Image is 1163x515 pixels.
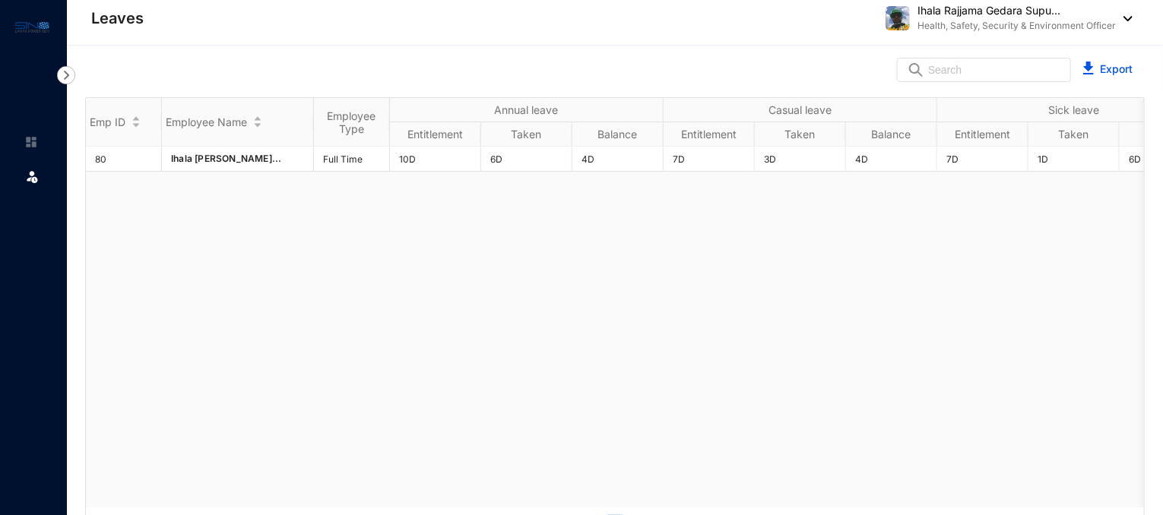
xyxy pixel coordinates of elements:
[481,122,572,147] th: Taken
[91,8,144,29] p: Leaves
[390,122,481,147] th: Entitlement
[314,147,390,172] td: Full Time
[1071,58,1145,82] button: Export
[846,122,937,147] th: Balance
[846,147,937,172] td: 4D
[1028,122,1120,147] th: Taken
[1028,147,1120,172] td: 1D
[166,115,247,128] span: Employee Name
[1116,16,1133,21] img: dropdown-black.8e83cc76930a90b1a4fdb6d089b7bf3a.svg
[171,153,281,164] span: Ihala [PERSON_NAME]...
[917,18,1116,33] p: Health, Safety, Security & Environment Officer
[572,147,664,172] td: 4D
[1083,62,1094,74] img: blue-download.5ef7b2b032fd340530a27f4ceaf19358.svg
[928,58,1061,81] input: Search
[481,147,572,172] td: 6D
[664,98,937,122] th: Casual leave
[917,3,1116,18] p: Ihala Rajjama Gedara Supu...
[86,98,162,147] th: Emp ID
[390,147,481,172] td: 10D
[12,127,49,157] li: Home
[664,122,755,147] th: Entitlement
[886,6,910,30] img: file-1740898491306_528f5514-e393-46a8-abe0-f02cd7a6b571
[90,115,125,128] span: Emp ID
[572,122,664,147] th: Balance
[907,62,925,77] img: search.8ce656024d3affaeffe32e5b30621cb7.svg
[57,66,75,84] img: nav-icon-right.af6afadce00d159da59955279c43614e.svg
[937,122,1028,147] th: Entitlement
[314,98,390,147] th: Employee Type
[15,18,49,36] img: logo
[755,147,846,172] td: 3D
[24,135,38,149] img: home-unselected.a29eae3204392db15eaf.svg
[86,147,162,172] td: 80
[390,98,664,122] th: Annual leave
[755,122,846,147] th: Taken
[162,98,314,147] th: Employee Name
[24,169,40,184] img: leave.99b8a76c7fa76a53782d.svg
[1100,62,1133,75] a: Export
[664,147,755,172] td: 7D
[937,147,1028,172] td: 7D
